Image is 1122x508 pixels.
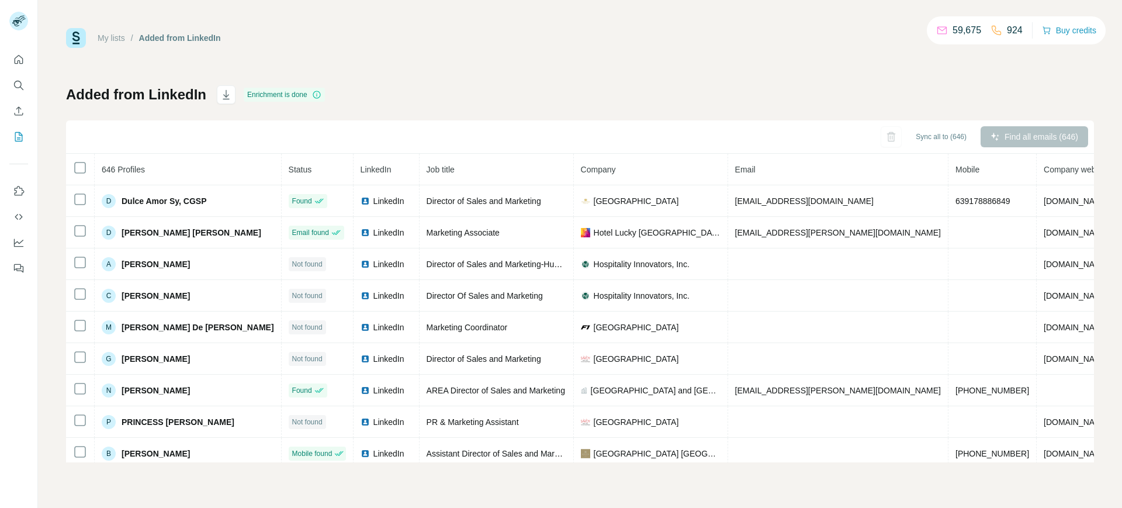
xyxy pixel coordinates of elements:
[1044,354,1109,364] span: [DOMAIN_NAME]
[427,165,455,174] span: Job title
[427,196,541,206] span: Director of Sales and Marketing
[581,417,590,427] img: company-logo
[594,258,690,270] span: Hospitality Innovators, Inc.
[9,126,28,147] button: My lists
[955,386,1029,395] span: [PHONE_NUMBER]
[581,260,590,269] img: company-logo
[594,448,721,459] span: [GEOGRAPHIC_DATA] [GEOGRAPHIC_DATA]
[373,290,404,302] span: LinkedIn
[1042,22,1096,39] button: Buy credits
[1007,23,1023,37] p: 924
[9,232,28,253] button: Dashboard
[373,258,404,270] span: LinkedIn
[9,258,28,279] button: Feedback
[1044,260,1109,269] span: [DOMAIN_NAME]
[427,354,541,364] span: Director of Sales and Marketing
[292,385,312,396] span: Found
[735,386,941,395] span: [EMAIL_ADDRESS][PERSON_NAME][DOMAIN_NAME]
[292,196,312,206] span: Found
[361,260,370,269] img: LinkedIn logo
[1044,196,1109,206] span: [DOMAIN_NAME]
[955,449,1029,458] span: [PHONE_NUMBER]
[427,228,500,237] span: Marketing Associate
[1044,449,1109,458] span: [DOMAIN_NAME]
[581,354,590,364] img: company-logo
[581,449,590,458] img: company-logo
[292,322,323,333] span: Not found
[102,226,116,240] div: D
[98,33,125,43] a: My lists
[292,448,333,459] span: Mobile found
[1044,417,1109,427] span: [DOMAIN_NAME]
[373,227,404,239] span: LinkedIn
[581,196,590,206] img: company-logo
[102,415,116,429] div: P
[102,352,116,366] div: G
[9,49,28,70] button: Quick start
[594,290,690,302] span: Hospitality Innovators, Inc.
[735,228,941,237] span: [EMAIL_ADDRESS][PERSON_NAME][DOMAIN_NAME]
[361,228,370,237] img: LinkedIn logo
[1044,291,1109,300] span: [DOMAIN_NAME]
[122,258,190,270] span: [PERSON_NAME]
[427,449,577,458] span: Assistant Director of Sales and Marketing
[102,165,145,174] span: 646 Profiles
[427,291,543,300] span: Director Of Sales and Marketing
[1044,228,1109,237] span: [DOMAIN_NAME]
[139,32,221,44] div: Added from LinkedIn
[594,353,679,365] span: [GEOGRAPHIC_DATA]
[735,165,756,174] span: Email
[581,323,590,332] img: company-logo
[66,28,86,48] img: Surfe Logo
[373,195,404,207] span: LinkedIn
[9,181,28,202] button: Use Surfe on LinkedIn
[361,354,370,364] img: LinkedIn logo
[292,354,323,364] span: Not found
[581,228,590,237] img: company-logo
[289,165,312,174] span: Status
[955,196,1010,206] span: 639178886849
[292,227,329,238] span: Email found
[361,449,370,458] img: LinkedIn logo
[292,291,323,301] span: Not found
[102,383,116,398] div: N
[427,323,508,332] span: Marketing Coordinator
[427,260,813,269] span: Director of Sales and Marketing-Hue Hotels and Resorts [GEOGRAPHIC_DATA] & [GEOGRAPHIC_DATA]
[102,447,116,461] div: B
[102,194,116,208] div: D
[1044,165,1109,174] span: Company website
[373,385,404,396] span: LinkedIn
[244,88,325,102] div: Enrichment is done
[594,195,679,207] span: [GEOGRAPHIC_DATA]
[122,416,234,428] span: PRINCESS [PERSON_NAME]
[122,448,190,459] span: [PERSON_NAME]
[102,320,116,334] div: M
[102,289,116,303] div: C
[735,196,874,206] span: [EMAIL_ADDRESS][DOMAIN_NAME]
[122,290,190,302] span: [PERSON_NAME]
[916,132,967,142] span: Sync all to (646)
[361,165,392,174] span: LinkedIn
[908,128,975,146] button: Sync all to (646)
[122,385,190,396] span: [PERSON_NAME]
[594,227,721,239] span: Hotel Lucky [GEOGRAPHIC_DATA]
[581,165,616,174] span: Company
[361,323,370,332] img: LinkedIn logo
[9,75,28,96] button: Search
[361,196,370,206] img: LinkedIn logo
[361,386,370,395] img: LinkedIn logo
[955,165,979,174] span: Mobile
[594,416,679,428] span: [GEOGRAPHIC_DATA]
[427,417,519,427] span: PR & Marketing Assistant
[361,417,370,427] img: LinkedIn logo
[292,259,323,269] span: Not found
[122,227,261,239] span: [PERSON_NAME] [PERSON_NAME]
[581,291,590,300] img: company-logo
[131,32,133,44] li: /
[373,353,404,365] span: LinkedIn
[373,448,404,459] span: LinkedIn
[122,322,274,333] span: [PERSON_NAME] De [PERSON_NAME]
[122,353,190,365] span: [PERSON_NAME]
[292,417,323,427] span: Not found
[1044,323,1109,332] span: [DOMAIN_NAME]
